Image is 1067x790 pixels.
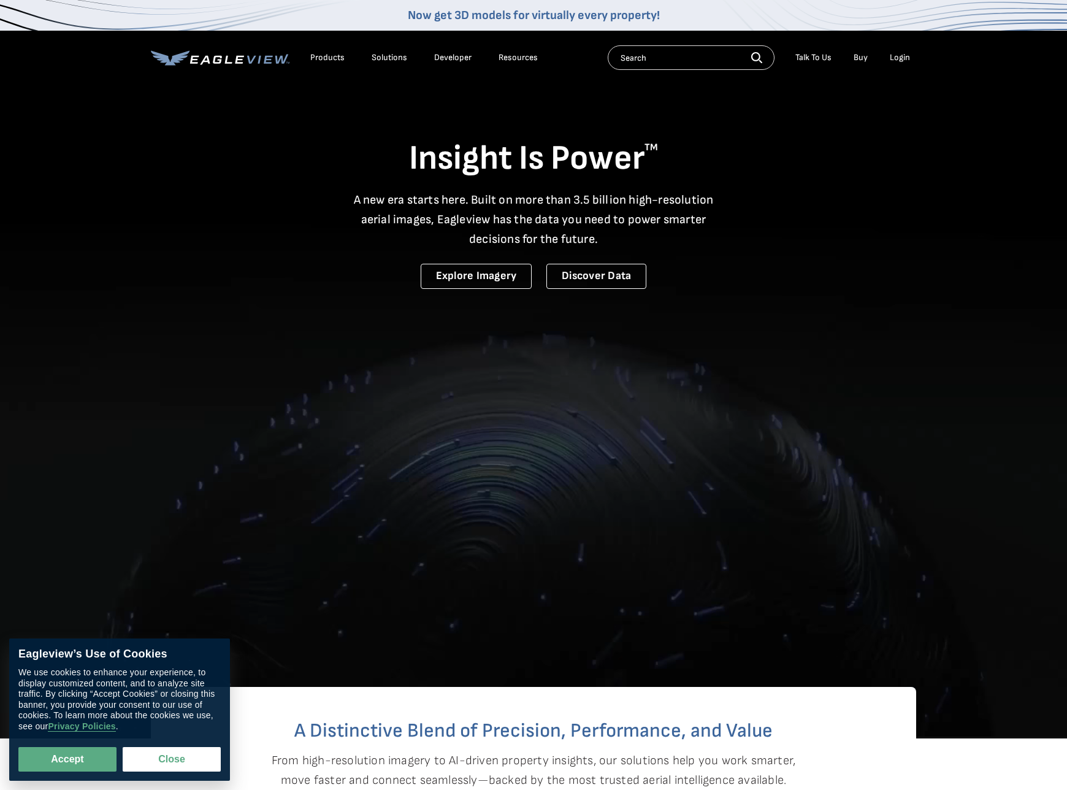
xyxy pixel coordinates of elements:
[434,52,472,63] a: Developer
[795,52,832,63] div: Talk To Us
[346,190,721,249] p: A new era starts here. Built on more than 3.5 billion high-resolution aerial images, Eagleview ha...
[200,721,867,741] h2: A Distinctive Blend of Precision, Performance, and Value
[18,667,221,732] div: We use cookies to enhance your experience, to display customized content, and to analyze site tra...
[310,52,345,63] div: Products
[372,52,407,63] div: Solutions
[854,52,868,63] a: Buy
[123,747,221,772] button: Close
[499,52,538,63] div: Resources
[890,52,910,63] div: Login
[48,721,115,732] a: Privacy Policies
[18,648,221,661] div: Eagleview’s Use of Cookies
[408,8,660,23] a: Now get 3D models for virtually every property!
[421,264,532,289] a: Explore Imagery
[151,137,916,180] h1: Insight Is Power
[608,45,774,70] input: Search
[644,142,658,153] sup: TM
[271,751,796,790] p: From high-resolution imagery to AI-driven property insights, our solutions help you work smarter,...
[546,264,646,289] a: Discover Data
[18,747,117,772] button: Accept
